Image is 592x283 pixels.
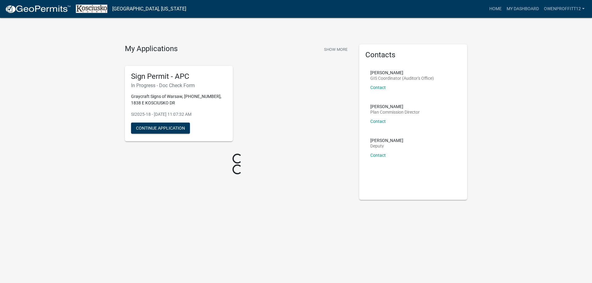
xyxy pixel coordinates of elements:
a: Home [487,3,504,15]
p: GIS Coordinator (Auditor's Office) [370,76,434,80]
h4: My Applications [125,44,178,54]
a: [GEOGRAPHIC_DATA], [US_STATE] [112,4,186,14]
p: Plan Commission Director [370,110,420,114]
a: Contact [370,153,386,158]
a: Contact [370,85,386,90]
p: Deputy [370,144,403,148]
button: Continue Application [131,123,190,134]
p: SI2025-18 - [DATE] 11:07:32 AM [131,111,227,118]
a: OwenProffitt12 [541,3,587,15]
h5: Sign Permit - APC [131,72,227,81]
p: [PERSON_NAME] [370,71,434,75]
h5: Contacts [365,51,461,59]
p: [PERSON_NAME] [370,104,420,109]
button: Show More [322,44,350,55]
a: Contact [370,119,386,124]
h6: In Progress - Doc Check Form [131,83,227,88]
p: Graycraft Signs of Warsaw, [PHONE_NUMBER], 1838 E KOSCIUSKO DR [131,93,227,106]
a: My Dashboard [504,3,541,15]
img: Kosciusko County, Indiana [76,5,107,13]
p: [PERSON_NAME] [370,138,403,143]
